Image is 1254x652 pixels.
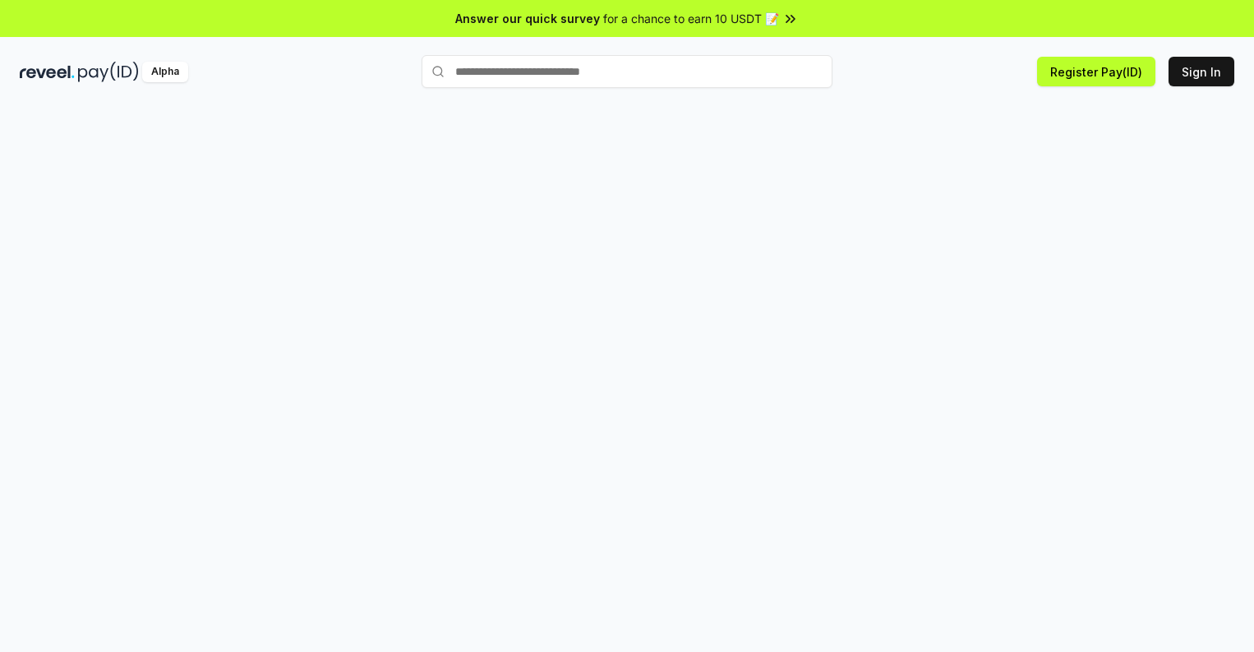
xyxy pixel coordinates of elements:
[1169,57,1234,86] button: Sign In
[78,62,139,82] img: pay_id
[142,62,188,82] div: Alpha
[455,10,600,27] span: Answer our quick survey
[1037,57,1155,86] button: Register Pay(ID)
[20,62,75,82] img: reveel_dark
[603,10,779,27] span: for a chance to earn 10 USDT 📝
